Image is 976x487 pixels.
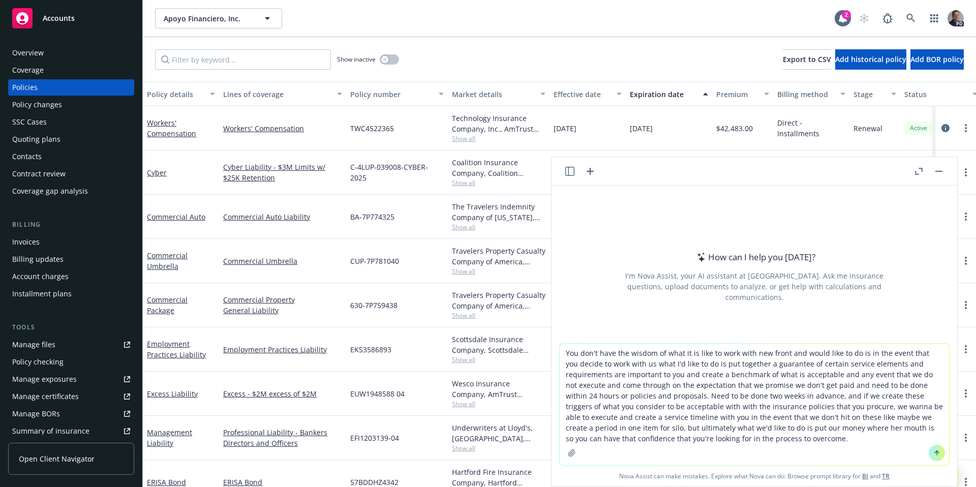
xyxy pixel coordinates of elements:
div: How can I help you [DATE]? [694,251,815,264]
a: more [960,343,972,355]
div: Tools [8,322,134,332]
a: more [960,210,972,223]
div: Lines of coverage [223,89,331,100]
button: Add BOR policy [910,49,964,70]
img: photo [948,10,964,26]
span: Open Client Navigator [19,453,95,464]
div: Scottsdale Insurance Company, Scottsdale Insurance Company (Nationwide), Brown & Riding Insurance... [452,334,545,355]
span: Show inactive [337,55,376,64]
a: Coverage [8,62,134,78]
div: 2 [842,10,851,19]
div: Account charges [12,268,69,285]
button: Billing method [773,82,849,106]
a: Commercial Umbrella [223,256,342,266]
button: Lines of coverage [219,82,346,106]
div: Manage certificates [12,388,79,405]
a: Contract review [8,166,134,182]
a: more [960,166,972,178]
a: Professional Liability - Bankers [223,427,342,438]
button: Premium [712,82,773,106]
a: Workers' Compensation [147,118,196,138]
a: Start snowing [854,8,874,28]
a: Commercial Auto Liability [223,211,342,222]
input: Filter by keyword... [155,49,331,70]
div: Policy details [147,89,204,100]
a: Overview [8,45,134,61]
div: I'm Nova Assist, your AI assistant at [GEOGRAPHIC_DATA]. Ask me insurance questions, upload docum... [612,270,897,302]
div: Coalition Insurance Company, Coalition Insurance Solutions (Carrier), Coalition Insurance Solutio... [452,157,545,178]
span: Apoyo Financiero, Inc. [164,13,252,24]
a: Billing updates [8,251,134,267]
span: $42,483.00 [716,123,753,134]
span: Show all [452,444,545,452]
a: Coverage gap analysis [8,183,134,199]
span: Active [908,124,929,133]
span: Add historical policy [835,54,906,64]
button: Apoyo Financiero, Inc. [155,8,282,28]
span: CUP-7P781040 [350,256,399,266]
a: Installment plans [8,286,134,302]
a: Manage exposures [8,371,134,387]
div: Travelers Property Casualty Company of America, Travelers Insurance [452,246,545,267]
div: The Travelers Indemnity Company of [US_STATE], Travelers Insurance [452,201,545,223]
a: Accounts [8,4,134,33]
div: Policy number [350,89,433,100]
div: Policy checking [12,354,64,370]
div: SSC Cases [12,114,47,130]
span: BA-7P774325 [350,211,394,222]
span: Show all [452,311,545,320]
a: Commercial Package [147,295,188,315]
div: Market details [452,89,534,100]
span: TWC4522365 [350,123,394,134]
a: Policies [8,79,134,96]
div: Policy changes [12,97,62,113]
span: [DATE] [554,123,576,134]
a: TR [882,472,890,480]
a: Policy checking [8,354,134,370]
span: Show all [452,355,545,364]
span: Add BOR policy [910,54,964,64]
div: Overview [12,45,44,61]
span: EFI1203139-04 [350,433,399,443]
div: Travelers Property Casualty Company of America, Travelers Insurance [452,290,545,311]
span: Show all [452,178,545,187]
a: more [960,387,972,400]
div: Technology Insurance Company, Inc., AmTrust Financial Services [452,113,545,134]
a: Switch app [924,8,944,28]
div: Summary of insurance [12,423,89,439]
button: Expiration date [626,82,712,106]
div: Invoices [12,234,40,250]
a: Account charges [8,268,134,285]
div: Billing updates [12,251,64,267]
a: Employment Practices Liability [147,339,206,359]
a: more [960,122,972,134]
a: Excess - $2M excess of $2M [223,388,342,399]
span: Direct - Installments [777,117,845,139]
div: Coverage [12,62,44,78]
div: Underwriters at Lloyd's, [GEOGRAPHIC_DATA], [PERSON_NAME] of [GEOGRAPHIC_DATA], Brown & Riding In... [452,422,545,444]
a: Management Liability [147,428,192,448]
a: more [960,255,972,267]
a: Workers' Compensation [223,123,342,134]
textarea: You don't have the wisdom of what it is like to work with new front and would like to do is in th... [560,344,949,465]
span: Renewal [853,123,882,134]
div: Billing method [777,89,834,100]
a: Quoting plans [8,131,134,147]
a: Invoices [8,234,134,250]
span: Show all [452,267,545,276]
div: Policies [12,79,38,96]
a: Employment Practices Liability [223,344,342,355]
span: Accounts [43,14,75,22]
div: Manage BORs [12,406,60,422]
span: Export to CSV [783,54,831,64]
div: Stage [853,89,885,100]
a: Summary of insurance [8,423,134,439]
a: Commercial Property [223,294,342,305]
span: 630-7P759438 [350,300,398,311]
button: Policy number [346,82,448,106]
div: Manage files [12,337,55,353]
span: EKS3586893 [350,344,391,355]
a: Directors and Officers [223,438,342,448]
a: circleInformation [939,122,952,134]
a: Manage BORs [8,406,134,422]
